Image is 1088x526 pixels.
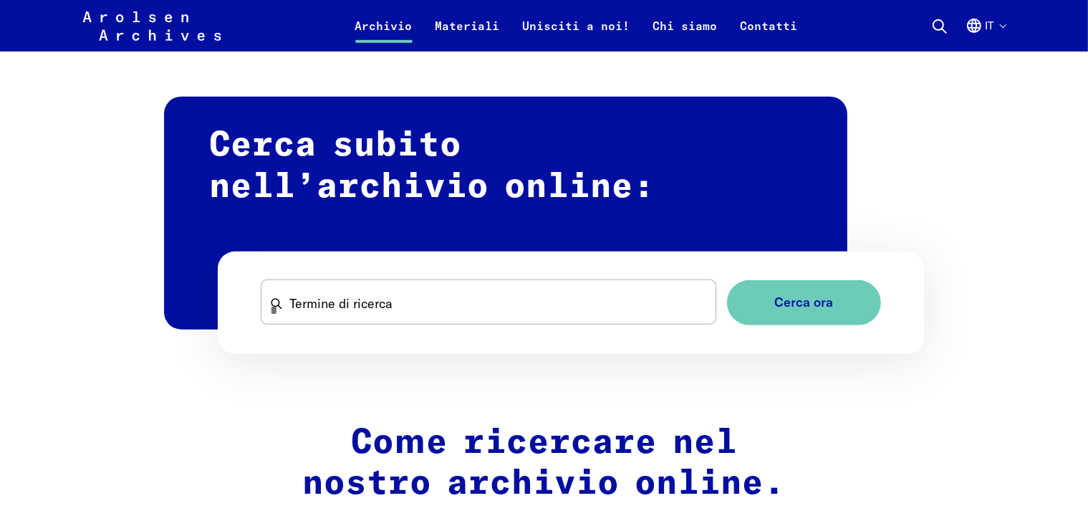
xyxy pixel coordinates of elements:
button: Cerca ora [727,280,881,325]
h2: Come ricercare nel nostro archivio online. [241,423,847,505]
span: Cerca ora [774,295,833,310]
a: Chi siamo [642,17,729,52]
a: Unisciti a noi! [511,17,642,52]
button: Italiano, selezione lingua [966,17,1006,52]
a: Materiali [424,17,511,52]
h2: Cerca subito nell’archivio online: [164,97,847,330]
a: Contatti [729,17,809,52]
a: Archivio [344,17,424,52]
nav: Primaria [344,9,809,43]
